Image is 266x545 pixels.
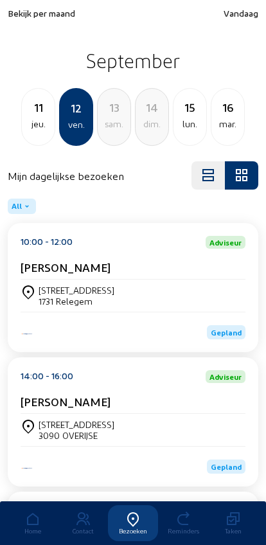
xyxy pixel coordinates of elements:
div: dim. [136,116,168,132]
div: 12 [60,99,92,117]
img: Energy Protect Ramen & Deuren [21,332,33,335]
cam-card-title: [PERSON_NAME] [21,260,111,274]
div: 15 [173,98,206,116]
div: 16 [211,98,244,116]
div: 13 [98,98,130,116]
img: Energy Protect Ramen & Deuren [21,467,33,470]
cam-card-title: [PERSON_NAME] [21,395,111,408]
div: [STREET_ADDRESS] [39,285,114,296]
span: All [12,201,22,211]
a: Taken [208,505,258,541]
div: 11 [22,98,55,116]
span: Gepland [211,328,242,337]
div: 14:00 - 16:00 [21,370,73,383]
a: Contact [58,505,108,541]
a: Home [8,505,58,541]
h2: September [8,44,258,76]
div: ven. [60,117,92,132]
div: sam. [98,116,130,132]
div: 1731 Relegem [39,296,114,307]
div: [STREET_ADDRESS] [39,419,114,430]
h4: Mijn dagelijkse bezoeken [8,170,124,182]
span: Gepland [211,462,242,471]
div: 14 [136,98,168,116]
span: Vandaag [224,8,258,19]
div: Taken [208,527,258,535]
a: Bezoeken [108,505,158,541]
div: mar. [211,116,244,132]
div: 3090 OVERIJSE [39,430,114,441]
div: 10:00 - 12:00 [21,236,73,249]
span: Bekijk per maand [8,8,75,19]
div: Home [8,527,58,535]
div: Reminders [158,527,208,535]
div: jeu. [22,116,55,132]
div: Contact [58,527,108,535]
div: Bezoeken [108,527,158,535]
span: Adviseur [209,373,242,380]
span: Adviseur [209,238,242,246]
a: Reminders [158,505,208,541]
div: lun. [173,116,206,132]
